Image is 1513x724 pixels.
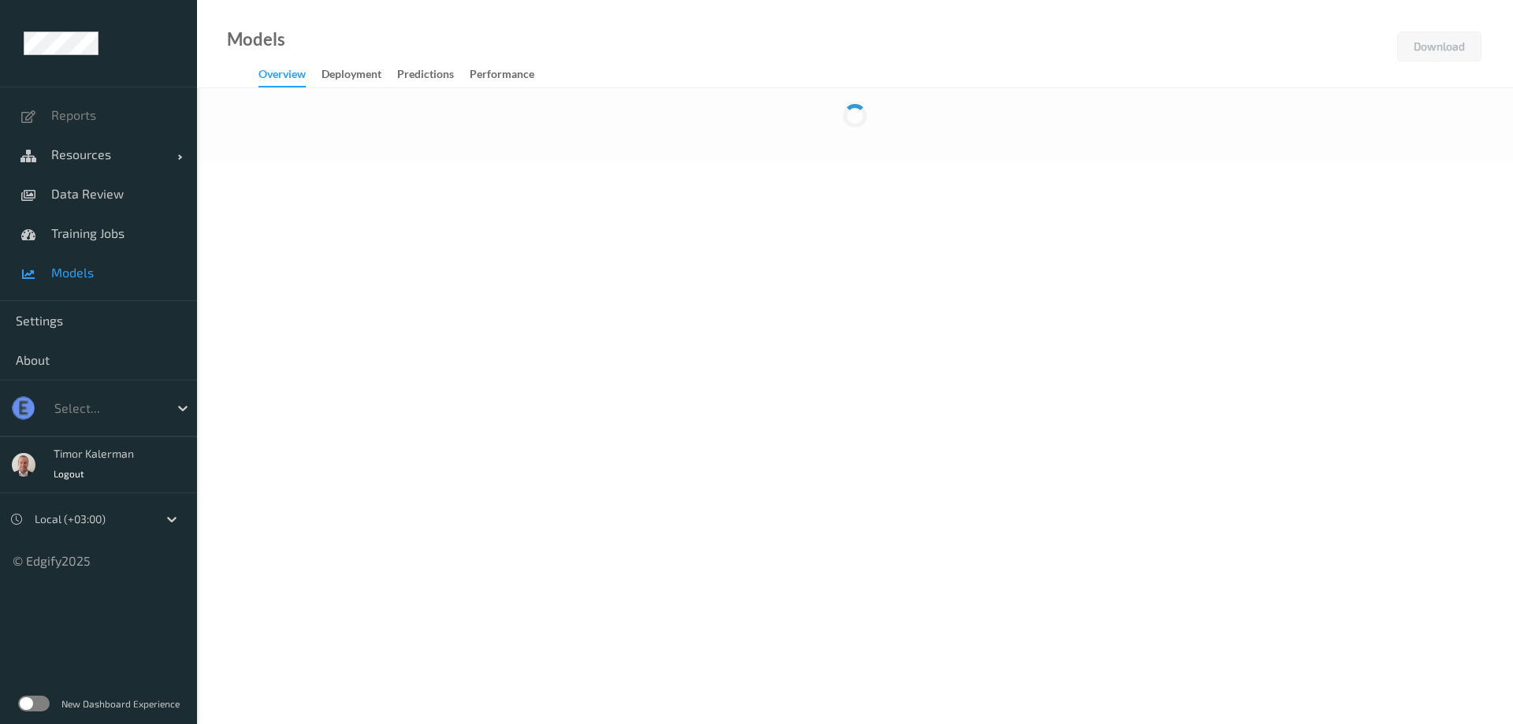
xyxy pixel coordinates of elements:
div: Deployment [322,66,381,86]
a: Deployment [322,64,397,86]
button: Download [1397,32,1481,61]
a: Overview [258,64,322,87]
div: Predictions [397,66,454,86]
a: Models [227,32,285,47]
div: Overview [258,66,306,87]
a: Performance [470,64,550,86]
div: Performance [470,66,534,86]
a: Predictions [397,64,470,86]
